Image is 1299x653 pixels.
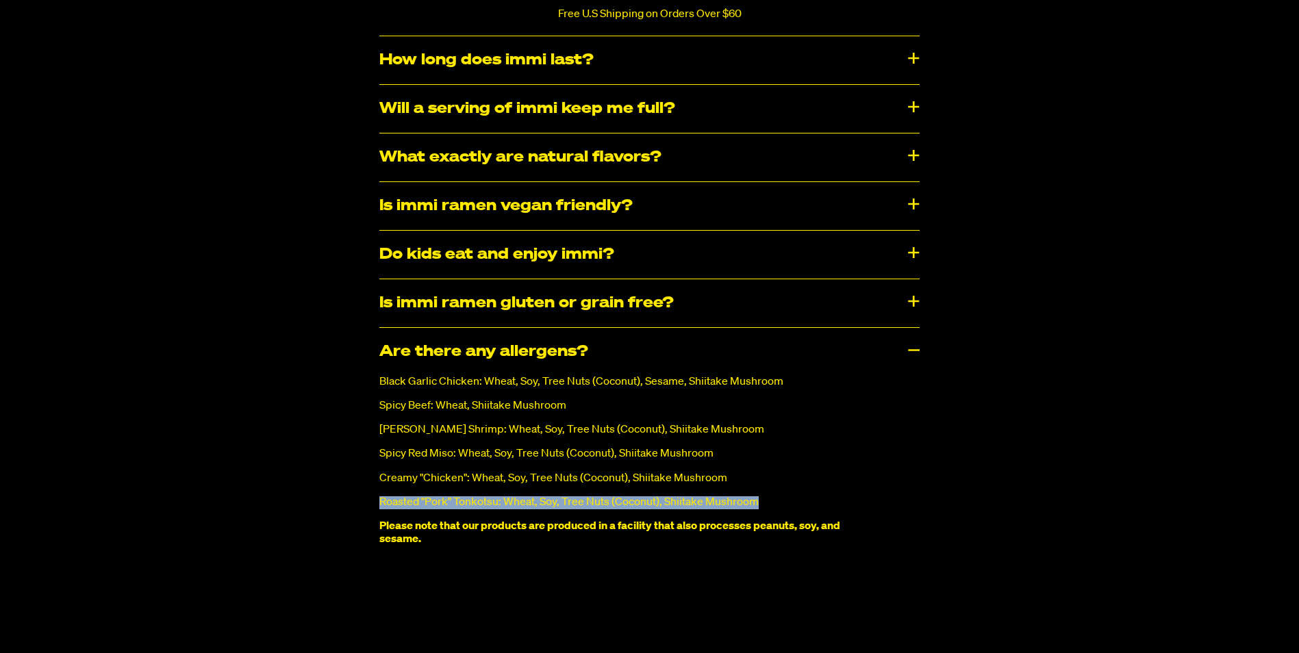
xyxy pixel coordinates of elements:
[7,591,129,646] iframe: Marketing Popup
[379,400,871,413] p: Spicy Beef: Wheat, Shiitake Mushroom
[379,182,920,230] div: Is immi ramen vegan friendly?
[379,231,920,279] div: Do kids eat and enjoy immi?
[379,279,920,327] div: Is immi ramen gluten or grain free?
[379,521,840,545] strong: Please note that our products are produced in a facility that also processes peanuts, soy, and se...
[379,133,920,181] div: What exactly are natural flavors?
[379,328,920,376] div: ​​Are there any allergens?
[379,448,871,461] p: Spicy Red Miso: Wheat, Soy, Tree Nuts (Coconut), Shiitake Mushroom
[379,424,871,437] p: [PERSON_NAME] Shrimp: Wheat, Soy, Tree Nuts (Coconut), Shiitake Mushroom
[379,85,920,133] div: Will a serving of immi keep me full?
[379,496,871,509] p: Roasted "Pork" Tonkotsu: Wheat, Soy, Tree Nuts (Coconut), Shiitake Mushroom
[379,376,871,389] p: Black Garlic Chicken: Wheat, Soy, Tree Nuts (Coconut), Sesame, Shiitake Mushroom
[379,36,920,84] div: How long does immi last?
[379,472,871,485] p: Creamy "Chicken": Wheat, Soy, Tree Nuts (Coconut), Shiitake Mushroom
[558,8,742,21] p: Free U.S Shipping on Orders Over $60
